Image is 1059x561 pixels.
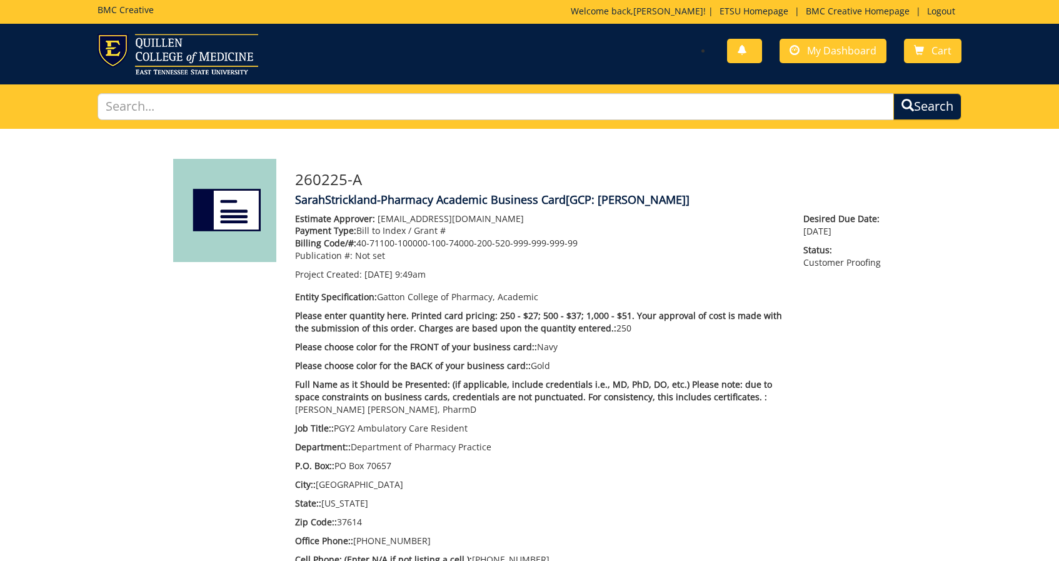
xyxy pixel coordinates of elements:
h4: SarahStrickland-Pharmacy Academic Business Card [295,194,886,206]
a: [PERSON_NAME] [633,5,703,17]
p: PO Box 70657 [295,460,785,472]
span: Department:: [295,441,351,453]
a: Cart [904,39,961,63]
span: [GCP: [PERSON_NAME]] [566,192,690,207]
a: Logout [921,5,961,17]
span: Desired Due Date: [803,213,886,225]
p: Bill to Index / Grant # [295,225,785,237]
span: City:: [295,478,316,490]
span: Job Title:: [295,422,334,434]
a: BMC Creative Homepage [800,5,916,17]
span: Publication #: [295,250,353,261]
p: Welcome back, ! | | | [571,5,961,18]
span: Office Phone:: [295,535,353,547]
p: [PHONE_NUMBER] [295,535,785,547]
span: Zip Code:: [295,516,337,528]
p: [EMAIL_ADDRESS][DOMAIN_NAME] [295,213,785,225]
span: P.O. Box:: [295,460,334,472]
span: [DATE] 9:49am [364,268,426,280]
span: State:: [295,497,321,509]
a: ETSU Homepage [713,5,795,17]
p: 37614 [295,516,785,528]
span: Please enter quantity here. Printed card pricing: 250 - $27; 500 - $37; 1,000 - $51. Your approva... [295,310,782,334]
span: Estimate Approver: [295,213,375,225]
p: Gold [295,360,785,372]
span: Payment Type: [295,225,356,236]
span: Please choose color for the FRONT of your business card:: [295,341,537,353]
p: [PERSON_NAME] [PERSON_NAME], PharmD [295,378,785,416]
img: ETSU logo [98,34,258,74]
span: My Dashboard [807,44,876,58]
span: Status: [803,244,886,256]
span: Not set [355,250,385,261]
span: Entity Specification: [295,291,377,303]
button: Search [893,93,961,120]
h3: 260225-A [295,171,886,188]
p: 40-71100-100000-100-74000-200-520-999-999-999-99 [295,237,785,250]
h5: BMC Creative [98,5,154,14]
a: My Dashboard [780,39,886,63]
input: Search... [98,93,894,120]
p: [GEOGRAPHIC_DATA] [295,478,785,491]
p: 250 [295,310,785,335]
span: Billing Code/#: [295,237,356,249]
p: Gatton College of Pharmacy, Academic [295,291,785,303]
img: Product featured image [173,159,276,262]
p: Department of Pharmacy Practice [295,441,785,453]
span: Please choose color for the BACK of your business card:: [295,360,531,371]
p: Customer Proofing [803,244,886,269]
span: Cart [931,44,951,58]
span: Project Created: [295,268,362,280]
span: Full Name as it Should be Presented: (if applicable, include credentials i.e., MD, PhD, DO, etc.)... [295,378,772,403]
p: PGY2 Ambulatory Care Resident [295,422,785,435]
p: [US_STATE] [295,497,785,510]
p: Navy [295,341,785,353]
p: [DATE] [803,213,886,238]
